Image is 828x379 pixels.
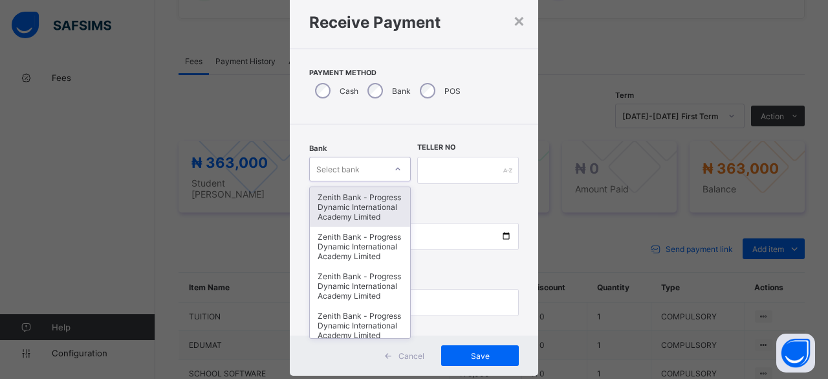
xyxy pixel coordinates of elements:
label: Bank [392,86,411,96]
label: POS [444,86,461,96]
h1: Receive Payment [309,13,519,32]
label: Cash [340,86,358,96]
div: Zenith Bank - Progress Dynamic International Academy Limited [310,306,410,345]
div: Select bank [316,157,360,181]
label: Teller No [417,143,455,152]
button: Open asap [776,334,815,373]
div: Zenith Bank - Progress Dynamic International Academy Limited [310,227,410,266]
div: Zenith Bank - Progress Dynamic International Academy Limited [310,266,410,306]
span: Payment Method [309,69,519,77]
span: Bank [309,144,327,153]
div: Zenith Bank - Progress Dynamic International Academy Limited [310,187,410,227]
span: Save [451,351,509,361]
div: × [513,9,525,31]
span: Cancel [398,351,424,361]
